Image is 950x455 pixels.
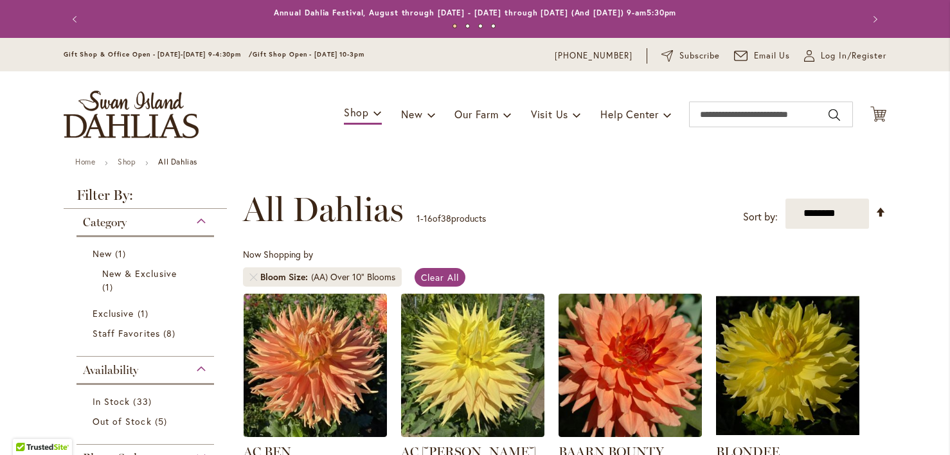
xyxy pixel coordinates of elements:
span: 16 [424,212,433,224]
a: [PHONE_NUMBER] [555,49,632,62]
span: New [93,247,112,260]
span: Category [83,215,127,229]
a: AC BEN [244,427,387,440]
a: Blondee [716,427,859,440]
span: In Stock [93,395,130,407]
a: store logo [64,91,199,138]
span: Staff Favorites [93,327,160,339]
button: 4 of 4 [491,24,496,28]
span: Bloom Size [260,271,311,283]
img: Blondee [716,294,859,437]
a: Email Us [734,49,791,62]
a: Shop [118,157,136,166]
span: 1 [115,247,129,260]
p: - of products [417,208,486,229]
a: Clear All [415,268,465,287]
span: Gift Shop Open - [DATE] 10-3pm [253,50,364,58]
span: Email Us [754,49,791,62]
span: Log In/Register [821,49,886,62]
span: Now Shopping by [243,248,313,260]
a: Remove Bloom Size (AA) Over 10" Blooms [249,273,257,281]
span: Shop [344,105,369,119]
button: 3 of 4 [478,24,483,28]
a: Baarn Bounty [559,427,702,440]
a: Out of Stock 5 [93,415,201,428]
div: (AA) Over 10" Blooms [311,271,395,283]
a: Exclusive [93,307,201,320]
span: Out of Stock [93,415,152,427]
a: Home [75,157,95,166]
a: Log In/Register [804,49,886,62]
a: In Stock 33 [93,395,201,408]
img: Baarn Bounty [559,294,702,437]
span: 1 [417,212,420,224]
a: Staff Favorites [93,326,201,340]
span: 38 [441,212,451,224]
span: 1 [138,307,152,320]
button: Previous [64,6,89,32]
span: 8 [163,326,179,340]
a: New &amp; Exclusive [102,267,192,294]
span: 33 [133,395,154,408]
span: Help Center [600,107,659,121]
span: 5 [155,415,170,428]
a: Subscribe [661,49,720,62]
span: New & Exclusive [102,267,177,280]
span: New [401,107,422,121]
span: Subscribe [679,49,720,62]
span: Clear All [421,271,459,283]
span: Availability [83,363,138,377]
label: Sort by: [743,205,778,229]
span: Our Farm [454,107,498,121]
img: AC Jeri [401,294,544,437]
span: Gift Shop & Office Open - [DATE]-[DATE] 9-4:30pm / [64,50,253,58]
button: 2 of 4 [465,24,470,28]
a: New [93,247,201,260]
span: 1 [102,280,116,294]
button: 1 of 4 [453,24,457,28]
span: Visit Us [531,107,568,121]
span: All Dahlias [243,190,404,229]
a: Annual Dahlia Festival, August through [DATE] - [DATE] through [DATE] (And [DATE]) 9-am5:30pm [274,8,677,17]
button: Next [861,6,886,32]
strong: All Dahlias [158,157,197,166]
strong: Filter By: [64,188,227,209]
span: Exclusive [93,307,134,319]
a: AC Jeri [401,427,544,440]
img: AC BEN [244,294,387,437]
